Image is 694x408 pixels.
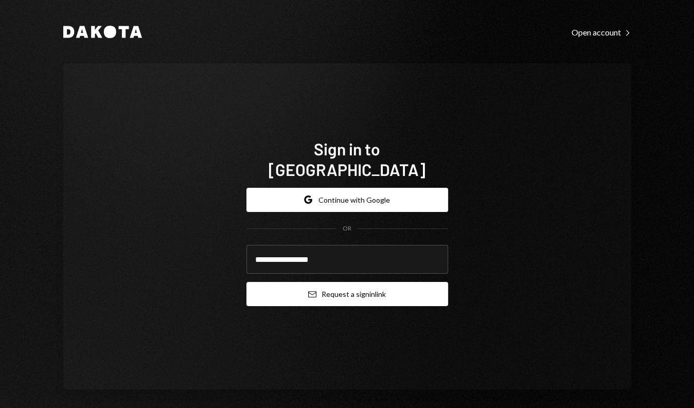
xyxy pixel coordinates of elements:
[246,188,448,212] button: Continue with Google
[572,26,631,38] a: Open account
[343,224,351,233] div: OR
[246,138,448,180] h1: Sign in to [GEOGRAPHIC_DATA]
[572,27,631,38] div: Open account
[246,282,448,306] button: Request a signinlink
